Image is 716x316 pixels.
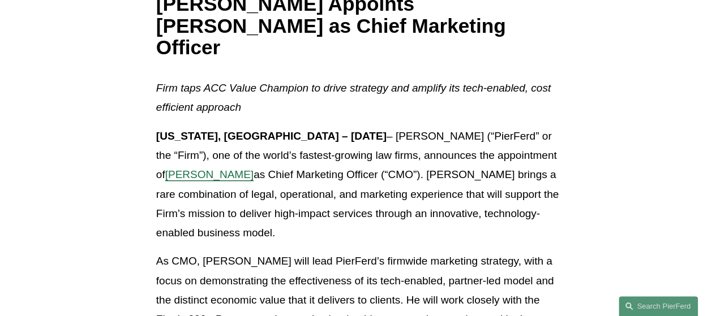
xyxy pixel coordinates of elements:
[156,127,560,243] p: – [PERSON_NAME] (“PierFerd” or the “Firm”), one of the world’s fastest-growing law firms, announc...
[156,130,387,142] strong: [US_STATE], [GEOGRAPHIC_DATA] – [DATE]
[156,82,554,113] em: Firm taps ACC Value Champion to drive strategy and amplify its tech-enabled, cost efficient approach
[165,168,254,180] a: [PERSON_NAME]
[619,296,698,316] a: Search this site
